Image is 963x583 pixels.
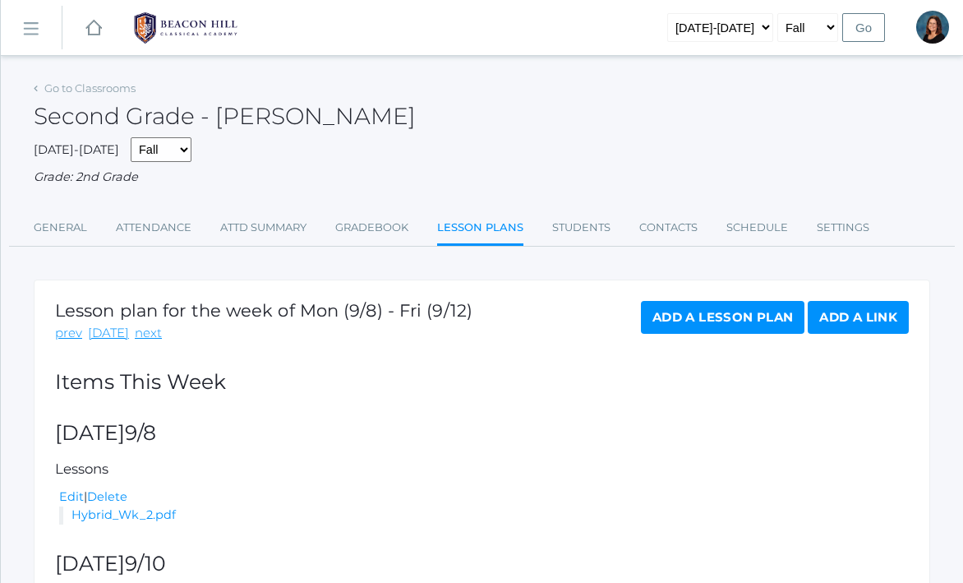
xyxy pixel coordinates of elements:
[71,507,176,522] a: Hybrid_Wk_2.pdf
[135,324,162,343] a: next
[55,553,909,576] h2: [DATE]
[55,324,82,343] a: prev
[842,13,885,42] input: Go
[55,371,909,394] h2: Items This Week
[552,211,611,244] a: Students
[125,420,156,445] span: 9/8
[808,301,909,334] a: Add a Link
[34,104,416,129] h2: Second Grade - [PERSON_NAME]
[59,488,909,507] div: |
[34,169,930,187] div: Grade: 2nd Grade
[641,301,804,334] a: Add a Lesson Plan
[34,142,119,157] span: [DATE]-[DATE]
[87,489,127,504] a: Delete
[59,489,84,504] a: Edit
[125,551,166,576] span: 9/10
[55,461,909,476] h5: Lessons
[124,7,247,49] img: BHCALogos-05-308ed15e86a5a0abce9b8dd61676a3503ac9727e845dece92d48e8588c001991.png
[34,211,87,244] a: General
[726,211,788,244] a: Schedule
[88,324,129,343] a: [DATE]
[55,301,472,320] h1: Lesson plan for the week of Mon (9/8) - Fri (9/12)
[220,211,306,244] a: Attd Summary
[437,211,523,247] a: Lesson Plans
[116,211,191,244] a: Attendance
[44,81,136,95] a: Go to Classrooms
[916,11,949,44] div: Emily Balli
[639,211,698,244] a: Contacts
[817,211,869,244] a: Settings
[55,422,909,445] h2: [DATE]
[335,211,408,244] a: Gradebook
